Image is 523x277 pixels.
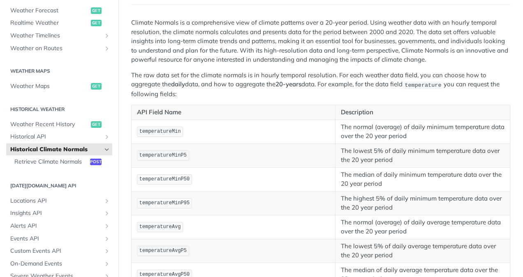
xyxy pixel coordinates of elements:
a: Locations APIShow subpages for Locations API [6,195,112,207]
p: The median of daily minimum temperature data over the 20 year period [341,170,504,189]
strong: daily [171,80,185,88]
button: Show subpages for Custom Events API [104,248,110,254]
p: Climate Normals is a comprehensive view of climate patterns over a 20-year period. Using weather ... [131,18,510,65]
a: Custom Events APIShow subpages for Custom Events API [6,245,112,257]
span: Weather Recent History [10,120,89,129]
a: Weather Forecastget [6,5,112,17]
strong: 20-years [275,80,301,88]
span: temperatureMinP50 [139,176,190,182]
button: Show subpages for Events API [104,235,110,242]
span: Custom Events API [10,247,102,255]
span: get [91,7,102,14]
p: Description [341,108,504,117]
a: Retrieve Climate Normalspost [10,156,112,168]
span: Weather Timelines [10,32,102,40]
a: Weather on RoutesShow subpages for Weather on Routes [6,42,112,55]
h2: [DATE][DOMAIN_NAME] API [6,182,112,189]
span: Historical API [10,133,102,141]
button: Show subpages for Weather on Routes [104,45,110,52]
span: Events API [10,235,102,243]
button: Show subpages for Alerts API [104,223,110,229]
a: Historical APIShow subpages for Historical API [6,131,112,143]
button: Show subpages for On-Demand Events [104,261,110,267]
a: Realtime Weatherget [6,17,112,29]
span: Weather Forecast [10,7,89,15]
a: Alerts APIShow subpages for Alerts API [6,220,112,232]
a: Insights APIShow subpages for Insights API [6,207,112,219]
span: Weather Maps [10,82,89,90]
a: Weather TimelinesShow subpages for Weather Timelines [6,30,112,42]
p: The lowest 5% of daily minimum temperature data over the 20 year period [341,146,504,165]
p: The highest 5% of daily minimum temperature data over the 20 year period [341,194,504,212]
button: Show subpages for Weather Timelines [104,32,110,39]
a: Events APIShow subpages for Events API [6,233,112,245]
span: Locations API [10,197,102,205]
span: temperatureAvg [139,224,181,230]
span: Weather on Routes [10,44,102,53]
button: Hide subpages for Historical Climate Normals [104,146,110,153]
p: API Field Name [137,108,330,117]
span: Insights API [10,209,102,217]
span: temperatureMinP5 [139,152,187,158]
a: Weather Recent Historyget [6,118,112,131]
span: get [91,83,102,90]
span: Realtime Weather [10,19,89,27]
span: On-Demand Events [10,260,102,268]
span: temperatureAvgP5 [139,248,187,254]
h2: Historical Weather [6,106,112,113]
button: Show subpages for Historical API [104,134,110,140]
span: Retrieve Climate Normals [14,158,88,166]
p: The raw data set for the climate normals is in hourly temporal resolution. For each weather data ... [131,71,510,99]
span: post [90,159,102,165]
p: The lowest 5% of daily average temperature data over the 20 year period [341,242,504,260]
span: get [91,121,102,128]
span: get [91,20,102,26]
button: Show subpages for Insights API [104,210,110,217]
span: temperatureMinP95 [139,200,190,206]
span: temperature [405,82,441,88]
p: The normal (average) of daily minimum temperature data over the 20 year period [341,122,504,141]
h2: Weather Maps [6,67,112,75]
span: Alerts API [10,222,102,230]
a: On-Demand EventsShow subpages for On-Demand Events [6,258,112,270]
p: The normal (average) of daily average temperature data over the 20 year period [341,218,504,236]
a: Historical Climate NormalsHide subpages for Historical Climate Normals [6,143,112,156]
button: Show subpages for Locations API [104,198,110,204]
a: Weather Mapsget [6,80,112,92]
span: Historical Climate Normals [10,145,102,154]
span: temperatureMin [139,129,181,134]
